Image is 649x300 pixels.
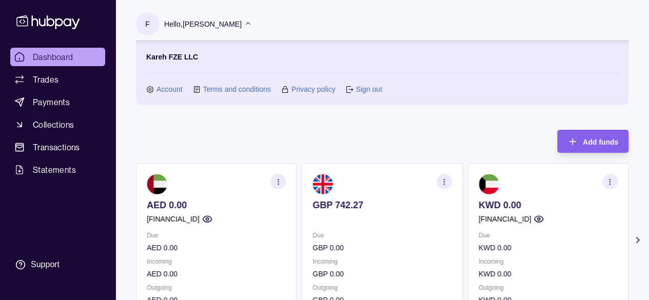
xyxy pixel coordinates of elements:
[10,161,105,179] a: Statements
[33,164,76,176] span: Statements
[147,199,286,211] p: AED 0.00
[312,199,451,211] p: GBP 742.27
[479,199,618,211] p: KWD 0.00
[312,174,333,194] img: gb
[147,282,286,293] p: Outgoing
[10,115,105,134] a: Collections
[10,138,105,156] a: Transactions
[291,84,336,95] a: Privacy policy
[147,230,286,241] p: Due
[147,242,286,253] p: AED 0.00
[33,118,74,131] span: Collections
[583,138,618,146] span: Add funds
[33,96,70,108] span: Payments
[479,213,532,225] p: [FINANCIAL_ID]
[156,84,183,95] a: Account
[164,18,242,30] p: Hello, [PERSON_NAME]
[10,70,105,89] a: Trades
[33,141,80,153] span: Transactions
[33,73,58,86] span: Trades
[312,230,451,241] p: Due
[557,130,628,153] button: Add funds
[31,259,60,270] div: Support
[312,256,451,267] p: Incoming
[312,282,451,293] p: Outgoing
[479,230,618,241] p: Due
[312,268,451,279] p: GBP 0.00
[479,242,618,253] p: KWD 0.00
[203,84,271,95] a: Terms and conditions
[356,84,382,95] a: Sign out
[10,48,105,66] a: Dashboard
[479,256,618,267] p: Incoming
[147,174,167,194] img: ae
[10,93,105,111] a: Payments
[479,268,618,279] p: KWD 0.00
[33,51,73,63] span: Dashboard
[147,268,286,279] p: AED 0.00
[147,213,200,225] p: [FINANCIAL_ID]
[147,256,286,267] p: Incoming
[479,282,618,293] p: Outgoing
[146,51,198,63] p: Kareh FZE LLC
[145,18,150,30] p: F
[479,174,499,194] img: kw
[312,242,451,253] p: GBP 0.00
[10,254,105,275] a: Support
